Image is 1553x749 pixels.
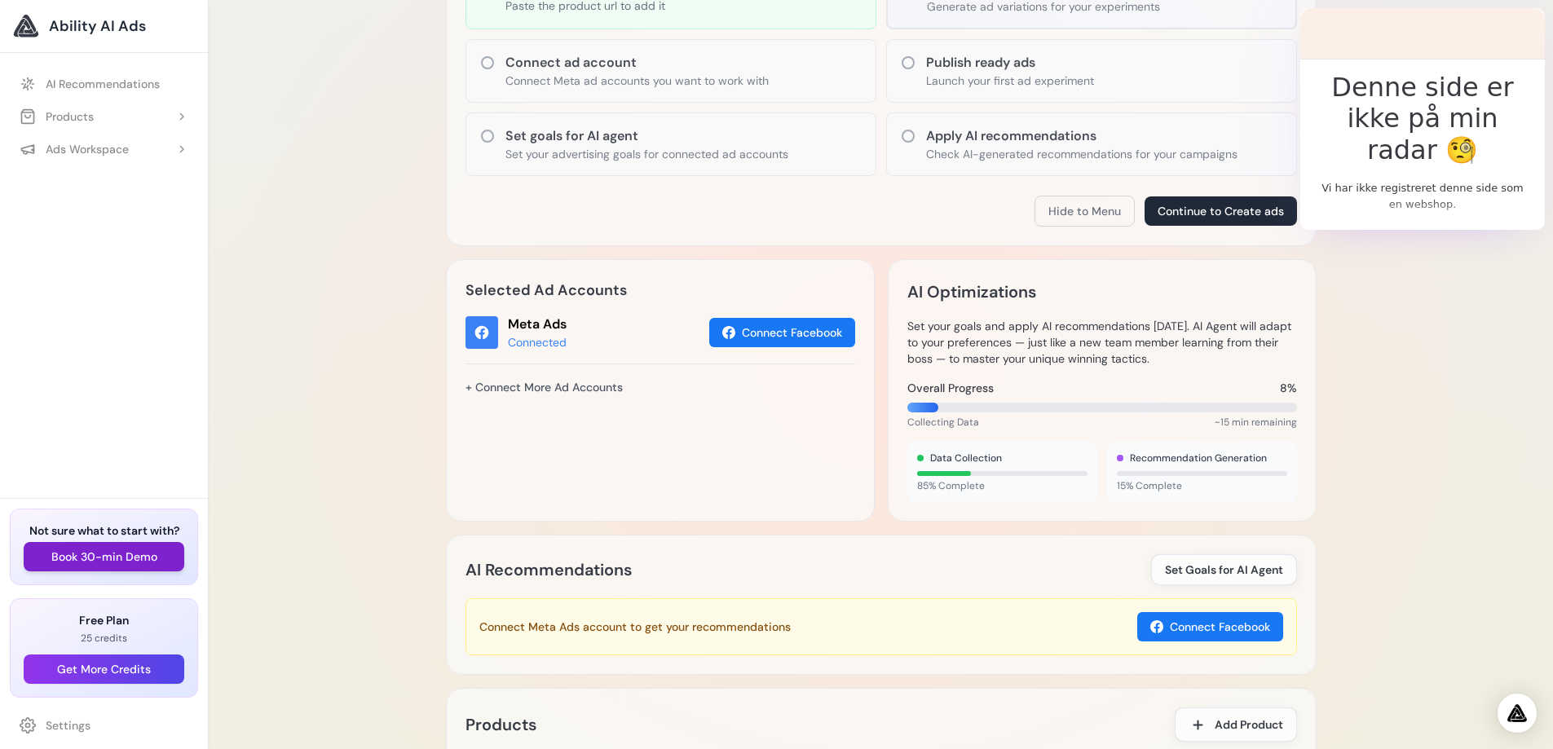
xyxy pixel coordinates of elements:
span: Overall Progress [907,380,994,396]
span: ~15 min remaining [1215,416,1297,429]
h3: Apply AI recommendations [926,126,1238,146]
h2: Selected Ad Accounts [465,279,855,302]
button: Connect Facebook [1137,612,1283,641]
button: Products [10,102,198,131]
h2: Products [465,712,536,738]
button: Ads Workspace [10,134,198,164]
span: Set Goals for AI Agent [1165,562,1283,578]
h3: Connect Meta Ads account to get your recommendations [479,619,791,635]
button: Book 30-min Demo [24,542,184,571]
p: Check AI-generated recommendations for your campaigns [926,146,1238,162]
h3: Connect ad account [505,53,769,73]
p: Launch your first ad experiment [926,73,1094,89]
span: 8% [1280,380,1297,396]
a: Ability AI Ads [13,13,195,39]
button: Connect Facebook [709,318,855,347]
h2: AI Optimizations [907,279,1036,305]
button: Hide to Menu [1035,196,1135,227]
h3: Not sure what to start with? [24,522,184,539]
span: Data Collection [930,452,1002,465]
h2: AI Recommendations [465,557,632,583]
h2: Denne side er ikke på min radar 🧐 [1318,72,1528,165]
p: 25 credits [24,632,184,645]
p: Vi har ikke registreret denne side som en webshop. [1318,180,1528,212]
div: Ads Workspace [20,141,129,157]
button: Get More Credits [24,654,184,684]
p: Connect Meta ad accounts you want to work with [505,73,769,89]
span: Add Product [1215,716,1283,733]
button: Set Goals for AI Agent [1151,554,1297,585]
span: Ability AI Ads [49,15,146,37]
h3: Publish ready ads [926,53,1094,73]
p: Set your advertising goals for connected ad accounts [505,146,788,162]
span: Recommendation Generation [1130,452,1267,465]
span: 85% Complete [917,479,1088,492]
p: Set your goals and apply AI recommendations [DATE]. AI Agent will adapt to your preferences — jus... [907,318,1297,367]
div: Open Intercom Messenger [1498,694,1537,733]
h3: Free Plan [24,612,184,628]
button: Add Product [1175,707,1297,742]
a: AI Recommendations [10,69,198,99]
a: + Connect More Ad Accounts [465,373,623,401]
button: Continue to Create ads [1145,196,1297,226]
a: Settings [10,711,198,740]
h3: Set goals for AI agent [505,126,788,146]
div: Connected [508,334,567,350]
div: Meta Ads [508,315,567,334]
span: 15% Complete [1117,479,1287,492]
span: Collecting Data [907,416,979,429]
div: Products [20,108,94,125]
